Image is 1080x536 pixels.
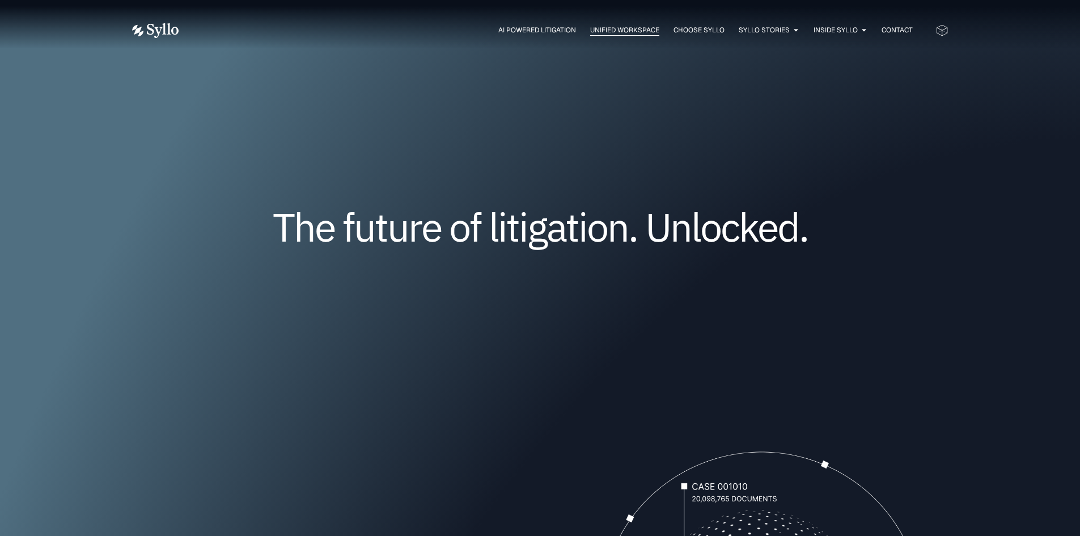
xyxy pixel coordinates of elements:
a: AI Powered Litigation [498,25,576,35]
a: Unified Workspace [590,25,659,35]
a: Syllo Stories [739,25,790,35]
div: Menu Toggle [201,25,913,36]
nav: Menu [201,25,913,36]
a: Contact [882,25,913,35]
img: Vector [132,23,179,38]
h1: The future of litigation. Unlocked. [200,208,880,246]
a: Choose Syllo [674,25,725,35]
a: Inside Syllo [814,25,858,35]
